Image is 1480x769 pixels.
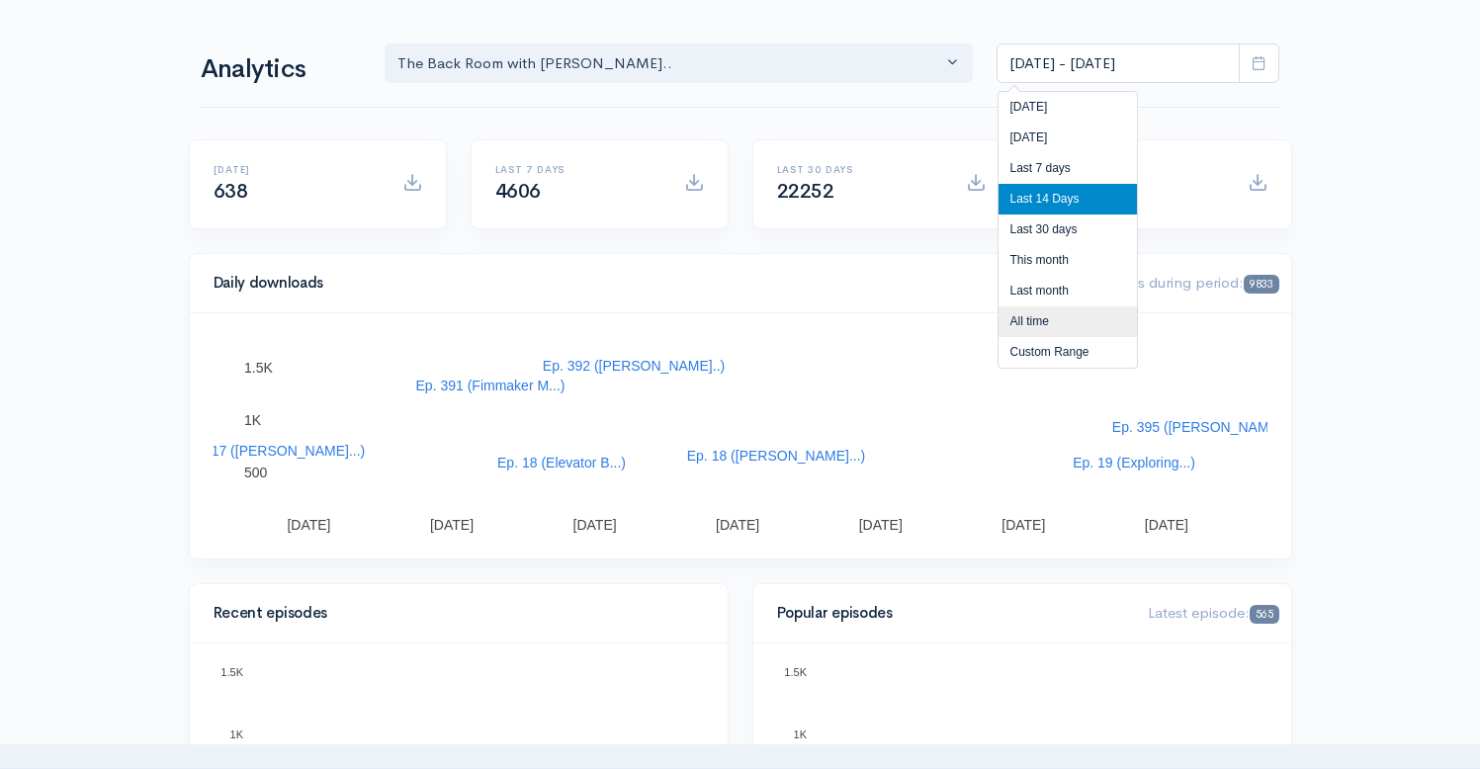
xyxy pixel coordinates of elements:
li: Custom Range [999,337,1137,368]
text: 1K [229,728,243,740]
text: Ep. 18 (Elevator B...) [497,455,626,470]
text: Ep. 394 [1170,734,1207,746]
text: .) [843,481,852,497]
li: Last 14 Days [999,184,1137,214]
text: ..) [341,473,353,489]
h6: All time [1059,164,1224,175]
h6: Last 7 days [495,164,660,175]
text: 1.5K [784,666,807,678]
button: The Back Room with Andy O... [385,43,974,84]
div: The Back Room with [PERSON_NAME].. [397,52,943,75]
text: 1K [244,412,262,428]
text: 1.5K [244,360,273,376]
span: 638 [214,179,248,204]
text: [DATE] [287,517,330,533]
span: 565 [1250,605,1278,624]
text: Ep. 391 [1003,725,1041,736]
text: 1.5K [220,666,243,678]
h4: Daily downloads [214,275,1045,292]
span: Downloads during period: [1068,273,1278,292]
text: 1K [793,728,807,740]
span: Latest episode: [1148,603,1278,622]
text: [PERSON_NAME] [291,432,404,448]
h6: Last 30 days [777,164,942,175]
text: Ep. 394 [366,734,403,746]
span: 4606 [495,179,541,204]
li: [DATE] [999,123,1137,153]
li: All time [999,306,1137,337]
li: Last month [999,276,1137,306]
text: Ep. 393 [283,726,320,738]
span: 9833 [1244,275,1278,294]
h4: Recent episodes [214,605,692,622]
text: Ep. 390 [837,696,875,708]
h6: [DATE] [214,164,379,175]
text: [DATE] [716,517,759,533]
text: Ep. 19 (Exploring...) [1073,455,1195,470]
text: 500 [244,465,268,480]
text: [DATE] [429,517,473,533]
input: analytics date range selector [997,43,1240,84]
span: 22252 [777,179,834,204]
text: Ep. 392 ([PERSON_NAME]..) [542,358,724,374]
text: Ep. [980,388,1001,404]
text: Ep. 17 ([PERSON_NAME]...) [186,443,365,459]
text: Ep. 392 [920,712,958,724]
h1: Analytics [201,55,361,84]
text: [PERSON_NAME] [933,430,1047,446]
text: [DATE] [572,517,616,533]
text: [DATE] [1144,517,1187,533]
text: [DATE] [858,517,902,533]
li: [DATE] [999,92,1137,123]
text: Ep. 391 (Fimmaker M...) [415,378,565,393]
text: [DATE] [1001,517,1045,533]
text: Ep. 393 [1087,726,1124,738]
text: Ep. [837,398,858,414]
svg: A chart. [214,337,1267,535]
li: This month [999,245,1137,276]
h4: Popular episodes [777,605,1125,622]
text: [PERSON_NAME]...) [925,451,1055,467]
text: Ep. 18 ([PERSON_NAME]...) [686,448,865,464]
li: Last 7 days [999,153,1137,184]
text: Ep. [337,390,358,406]
text: Ep. 395 ([PERSON_NAME]...) [1111,419,1297,435]
li: Last 30 days [999,214,1137,245]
